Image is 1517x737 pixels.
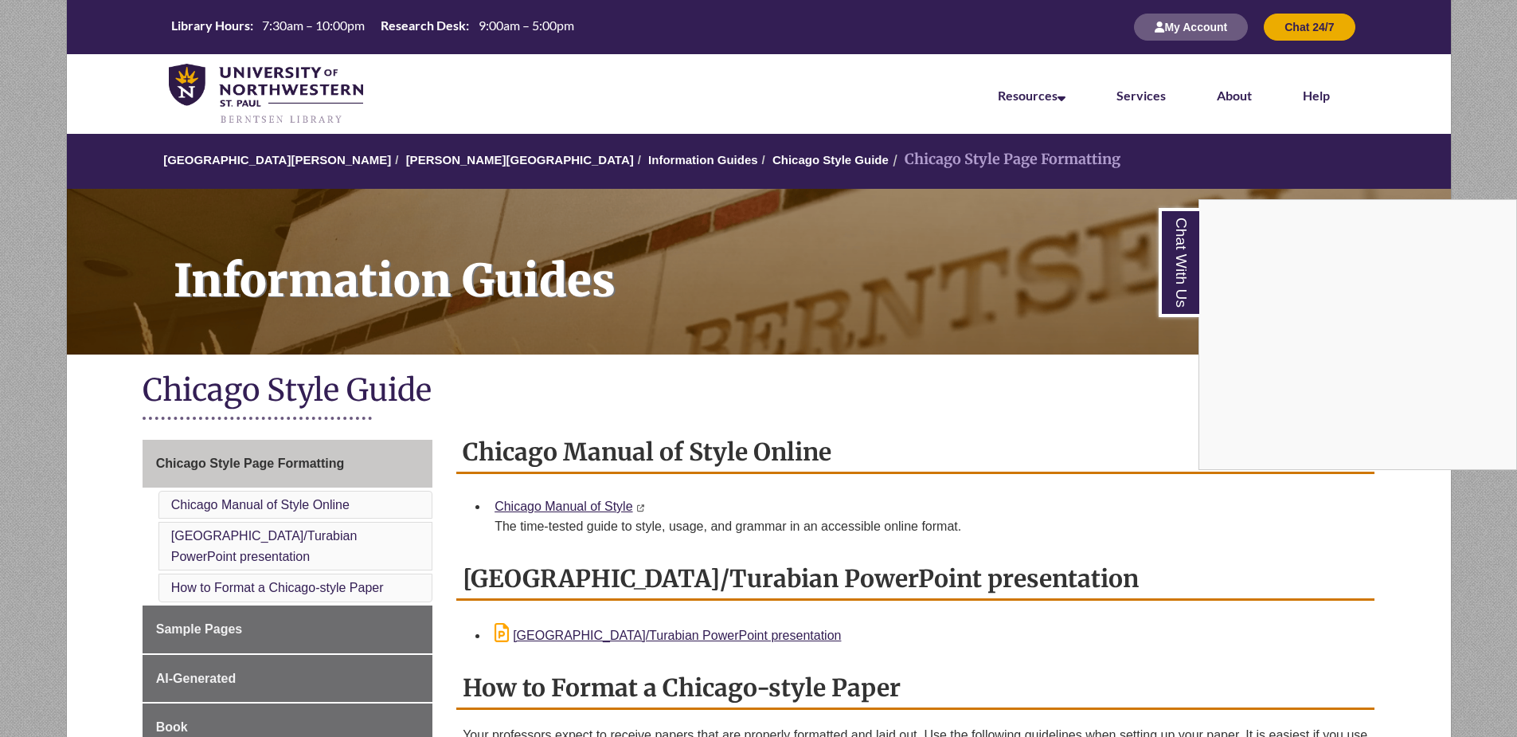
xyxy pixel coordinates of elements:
[1116,88,1166,103] a: Services
[169,64,364,126] img: UNWSP Library Logo
[998,88,1065,103] a: Resources
[1198,199,1517,470] div: Chat With Us
[1159,208,1199,317] a: Chat With Us
[1303,88,1330,103] a: Help
[1217,88,1252,103] a: About
[1199,200,1516,469] iframe: Chat Widget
